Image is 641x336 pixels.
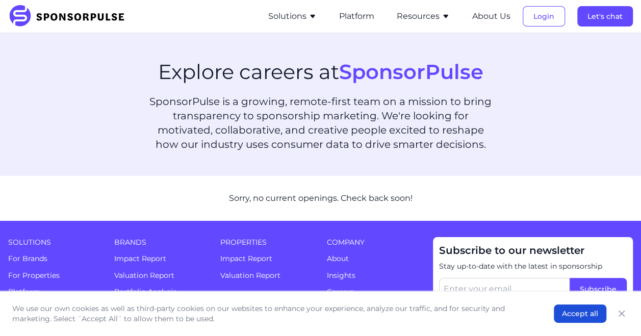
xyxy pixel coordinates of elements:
img: SponsorPulse [8,5,132,28]
div: Sorry, no current openings. Check back soon! [229,192,413,204]
a: Careers [327,287,354,296]
span: Subscribe to our newsletter [439,243,627,257]
button: Platform [339,10,374,22]
span: Company [327,237,421,247]
p: We use our own cookies as well as third-party cookies on our websites to enhance your experience,... [12,303,533,324]
a: Portfolio Analysis [114,287,177,296]
span: SponsorPulse [339,59,483,84]
a: Insights [327,271,355,280]
button: Accept all [554,304,606,323]
span: Stay up-to-date with the latest in sponsorship [439,262,627,272]
button: About Us [472,10,510,22]
iframe: Chat Widget [590,287,641,336]
a: Valuation Report [220,271,280,280]
span: Solutions [8,237,102,247]
a: For Brands [8,254,47,263]
a: Impact Report [220,254,272,263]
span: Brands [114,237,208,247]
a: Platform [8,287,40,296]
h1: Explore careers at [158,58,483,86]
a: For Properties [8,271,60,280]
button: Resources [397,10,450,22]
button: Solutions [268,10,317,22]
input: Enter your email [439,278,570,300]
a: Login [523,12,565,21]
span: Properties [220,237,314,247]
p: SponsorPulse is a growing, remote-first team on a mission to bring transparency to sponsorship ma... [149,94,492,151]
button: Login [523,6,565,27]
a: Valuation Report [114,271,174,280]
button: Let's chat [577,6,633,27]
a: About [327,254,349,263]
a: Impact Report [114,254,166,263]
a: About Us [472,12,510,21]
a: Let's chat [577,12,633,21]
a: Platform [339,12,374,21]
button: Subscribe [570,278,627,300]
